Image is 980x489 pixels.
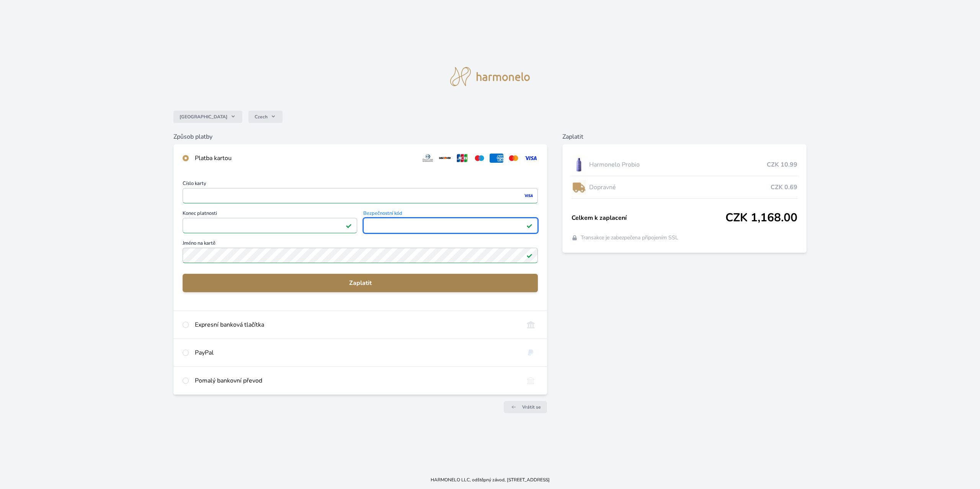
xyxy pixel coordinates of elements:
span: CZK 0.69 [771,183,797,192]
button: Zaplatit [183,274,538,292]
img: jcb.svg [455,154,469,163]
span: Transakce je zabezpečena připojením SSL [581,234,678,242]
span: Dopravné [589,183,770,192]
img: maestro.svg [472,154,487,163]
button: Czech [248,111,283,123]
img: bankTransfer_IBAN.svg [524,376,538,385]
a: Vrátit se [504,401,547,413]
img: amex.svg [490,154,504,163]
iframe: Iframe pro datum vypršení platnosti [186,220,354,231]
img: delivery-lo.png [572,178,586,197]
span: Vrátit se [522,404,541,410]
span: Celkem k zaplacení [572,213,725,222]
span: Jméno na kartě [183,241,538,248]
iframe: Iframe pro číslo karty [186,190,534,201]
img: CLEAN_PROBIO_se_stinem_x-lo.jpg [572,155,586,174]
span: Harmonelo Probio [589,160,766,169]
div: PayPal [195,348,518,357]
img: visa [523,192,534,199]
img: paypal.svg [524,348,538,357]
img: Platné pole [526,252,532,258]
span: CZK 1,168.00 [725,211,797,225]
span: Czech [255,114,268,120]
div: Pomalý bankovní převod [195,376,518,385]
img: Platné pole [526,222,532,229]
span: Bezpečnostní kód [363,211,538,218]
span: Konec platnosti [183,211,357,218]
h6: Způsob platby [173,132,547,141]
input: Jméno na kartěPlatné pole [183,248,538,263]
h6: Zaplatit [562,132,806,141]
img: visa.svg [524,154,538,163]
span: Číslo karty [183,181,538,188]
iframe: Iframe pro bezpečnostní kód [367,220,534,231]
img: logo.svg [450,67,530,86]
img: diners.svg [421,154,435,163]
img: onlineBanking_CZ.svg [524,320,538,329]
button: [GEOGRAPHIC_DATA] [173,111,242,123]
img: discover.svg [438,154,452,163]
span: [GEOGRAPHIC_DATA] [180,114,227,120]
div: Expresní banková tlačítka [195,320,518,329]
span: CZK 10.99 [767,160,797,169]
div: Platba kartou [195,154,415,163]
img: mc.svg [506,154,521,163]
img: Platné pole [346,222,352,229]
span: Zaplatit [189,278,532,288]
